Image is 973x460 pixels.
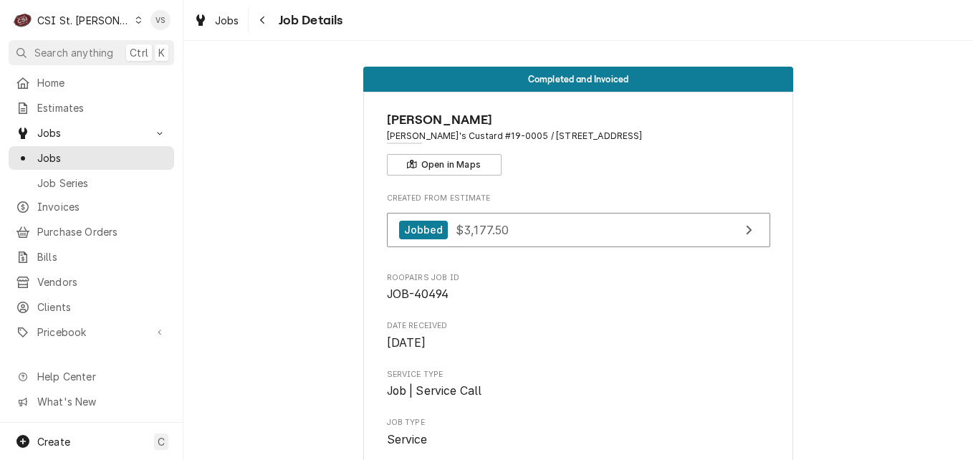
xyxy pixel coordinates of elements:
span: Name [387,110,770,130]
a: Job Series [9,171,174,195]
a: Jobs [188,9,245,32]
span: Jobs [215,13,239,28]
span: Help Center [37,369,166,384]
span: Job | Service Call [387,384,482,398]
span: Clients [37,300,167,315]
span: Roopairs Job ID [387,272,770,284]
span: Date Received [387,320,770,332]
div: CSI St. [PERSON_NAME] [37,13,130,28]
span: Service Type [387,383,770,400]
div: Created From Estimate [387,193,770,254]
span: Purchase Orders [37,224,167,239]
a: Jobs [9,146,174,170]
a: View Estimate [387,213,770,248]
a: Home [9,71,174,95]
a: Clients [9,295,174,319]
span: Service Type [387,369,770,380]
button: Open in Maps [387,154,502,176]
span: Job Type [387,431,770,449]
a: Estimates [9,96,174,120]
div: Client Information [387,110,770,176]
span: What's New [37,394,166,409]
span: [DATE] [387,336,426,350]
span: $3,177.50 [456,222,509,236]
span: Job Series [37,176,167,191]
button: Search anythingCtrlK [9,40,174,65]
button: Navigate back [251,9,274,32]
span: Completed and Invoiced [528,75,629,84]
a: Go to Help Center [9,365,174,388]
a: Vendors [9,270,174,294]
span: JOB-40494 [387,287,449,301]
span: Home [37,75,167,90]
a: Go to Pricebook [9,320,174,344]
span: Jobs [37,125,145,140]
div: C [13,10,33,30]
a: Invoices [9,195,174,219]
div: VS [150,10,171,30]
span: Invoices [37,199,167,214]
span: C [158,434,165,449]
a: Go to What's New [9,390,174,413]
span: Jobs [37,150,167,166]
div: Status [363,67,793,92]
span: Created From Estimate [387,193,770,204]
span: Create [37,436,70,448]
span: Service [387,433,428,446]
span: Roopairs Job ID [387,286,770,303]
span: Job Details [274,11,343,30]
a: Bills [9,245,174,269]
span: Vendors [37,274,167,289]
span: Estimates [37,100,167,115]
span: Address [387,130,770,143]
div: Roopairs Job ID [387,272,770,303]
div: CSI St. Louis's Avatar [13,10,33,30]
span: Pricebook [37,325,145,340]
span: Date Received [387,335,770,352]
div: Job Type [387,417,770,448]
div: Date Received [387,320,770,351]
span: K [158,45,165,60]
span: Job Type [387,417,770,428]
div: Jobbed [399,221,449,240]
span: Search anything [34,45,113,60]
div: Service Type [387,369,770,400]
a: Go to Jobs [9,121,174,145]
a: Purchase Orders [9,220,174,244]
div: Vicky Stuesse's Avatar [150,10,171,30]
span: Ctrl [130,45,148,60]
span: Bills [37,249,167,264]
